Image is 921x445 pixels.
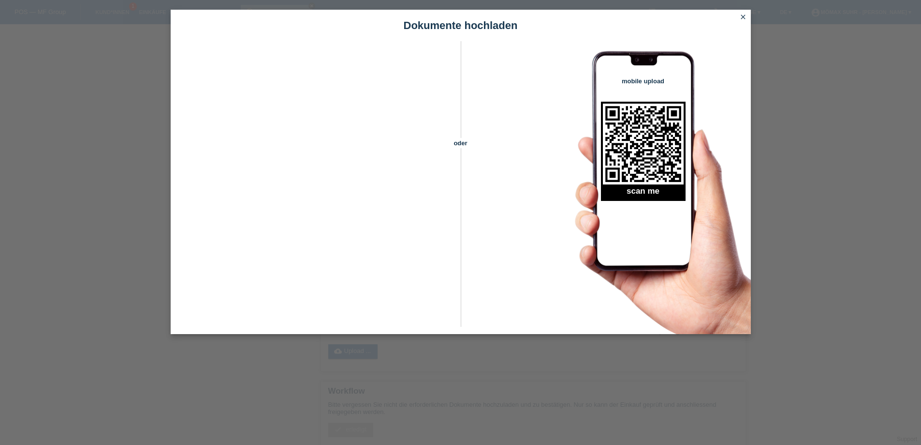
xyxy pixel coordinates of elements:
h4: mobile upload [601,77,686,85]
i: close [739,13,747,21]
h2: scan me [601,186,686,201]
a: close [737,12,749,23]
h1: Dokumente hochladen [171,19,751,31]
iframe: Upload [185,65,444,307]
span: oder [444,138,478,148]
